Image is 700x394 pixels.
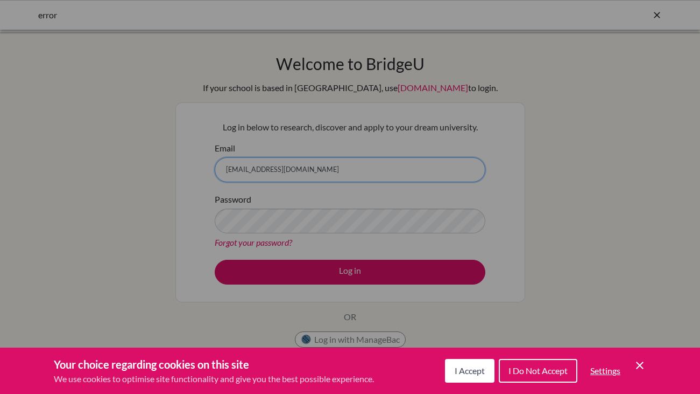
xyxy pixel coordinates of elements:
button: I Do Not Accept [499,359,577,383]
button: I Accept [445,359,494,383]
span: I Accept [455,365,485,376]
span: Settings [590,365,620,376]
p: We use cookies to optimise site functionality and give you the best possible experience. [54,372,374,385]
button: Settings [582,360,629,382]
h3: Your choice regarding cookies on this site [54,356,374,372]
span: I Do Not Accept [508,365,568,376]
button: Save and close [633,359,646,372]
